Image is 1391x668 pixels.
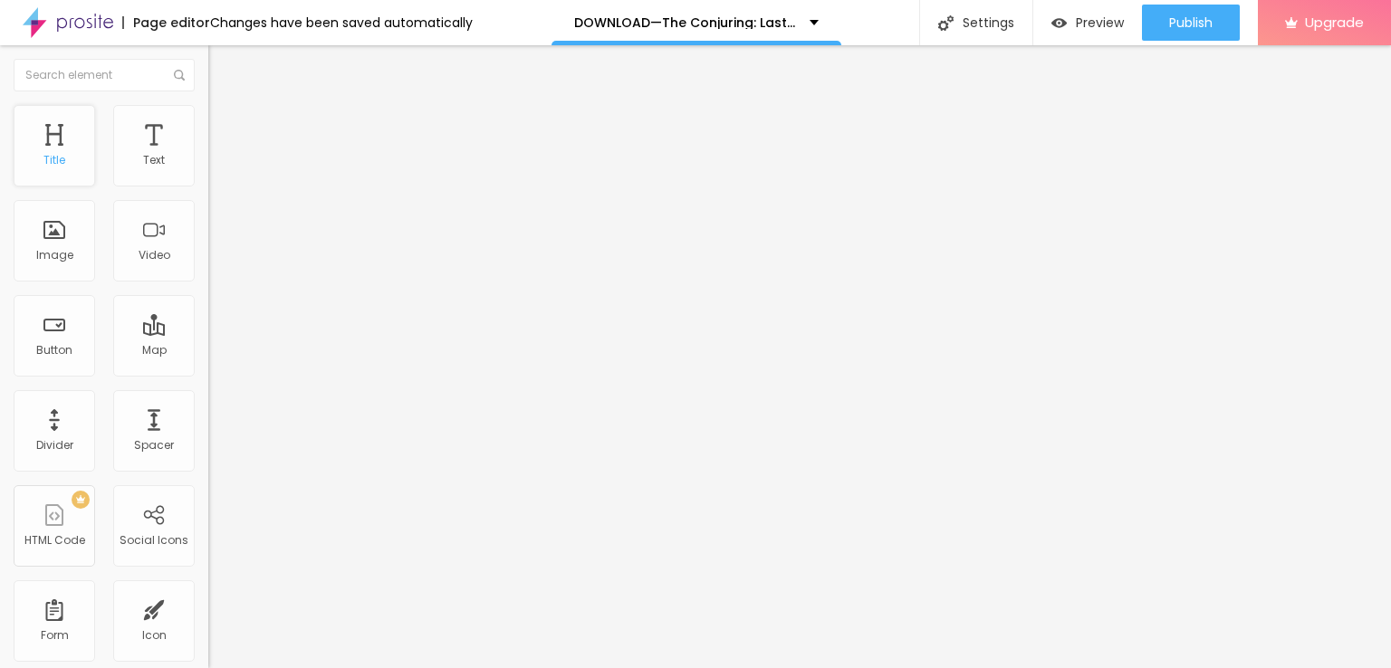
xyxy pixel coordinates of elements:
img: Icone [938,15,954,31]
button: Preview [1033,5,1142,41]
div: Title [43,154,65,167]
div: Button [36,344,72,357]
input: Search element [14,59,195,91]
div: Changes have been saved automatically [210,16,473,29]
img: view-1.svg [1051,15,1067,31]
div: Icon [142,629,167,642]
span: Upgrade [1305,14,1364,30]
div: Text [143,154,165,167]
div: Form [41,629,69,642]
div: Map [142,344,167,357]
button: Publish [1142,5,1240,41]
div: Social Icons [120,534,188,547]
div: Image [36,249,73,262]
span: Preview [1076,15,1124,30]
p: DOWNLOAD—The Conjuring: Last Rites (2025) .FullMovie. Free Bolly4u Full4K HINDI Vegamovies [574,16,796,29]
span: Publish [1169,15,1213,30]
iframe: Editor [208,45,1391,668]
div: Spacer [134,439,174,452]
div: Divider [36,439,73,452]
div: HTML Code [24,534,85,547]
div: Page editor [122,16,210,29]
div: Video [139,249,170,262]
img: Icone [174,70,185,81]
